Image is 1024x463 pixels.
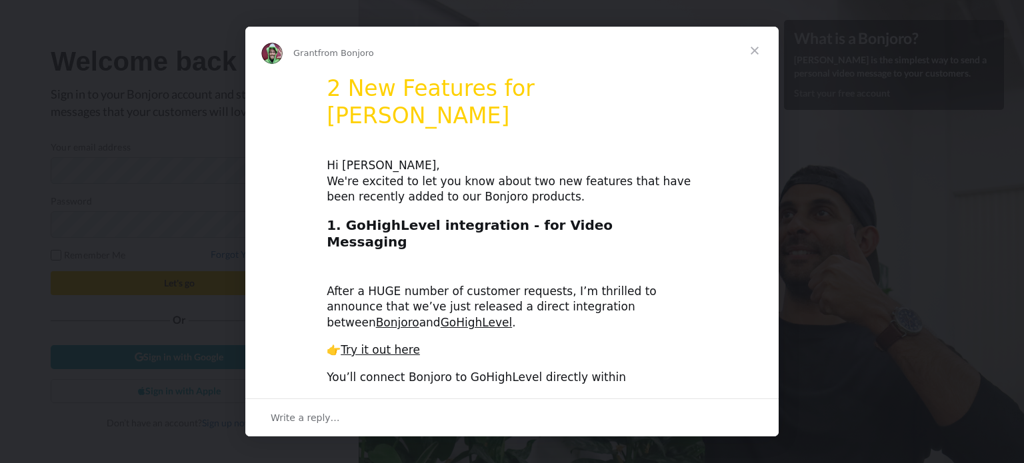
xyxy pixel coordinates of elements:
div: Open conversation and reply [245,398,779,436]
a: GoHighLevel [441,316,513,329]
div: 👉 [327,342,697,358]
div: After a HUGE number of customer requests, I’m thrilled to announce that we’ve just released a dir... [327,268,697,331]
span: from Bonjoro [318,48,374,58]
h2: 1. GoHighLevel integration - for Video Messaging [327,217,697,258]
b: Workflows [345,386,412,400]
div: Hi [PERSON_NAME], We're excited to let you know about two new features that have been recently ad... [327,158,697,205]
a: Try it out here [341,343,420,356]
h1: 2 New Features for [PERSON_NAME] [327,75,697,138]
img: Profile image for Grant [261,43,283,64]
div: You’ll connect Bonjoro to GoHighLevel directly within our builder, choosing from two simple trigg... [327,370,697,417]
span: Write a reply… [271,409,340,426]
span: Grant [293,48,318,58]
span: Close [731,27,779,75]
a: Bonjoro [376,316,419,329]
